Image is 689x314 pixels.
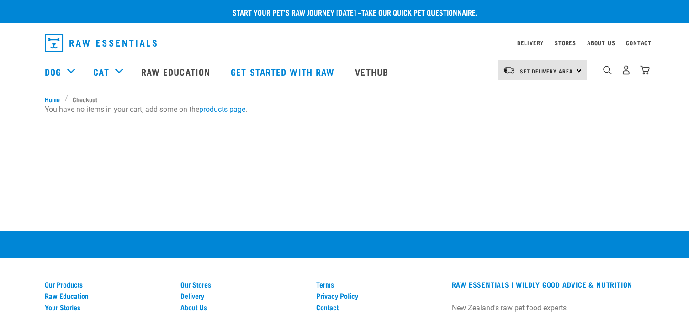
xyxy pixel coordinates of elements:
[517,41,544,44] a: Delivery
[222,53,346,90] a: Get started with Raw
[37,30,652,56] nav: dropdown navigation
[520,69,573,73] span: Set Delivery Area
[503,66,515,74] img: van-moving.png
[45,280,170,288] a: Our Products
[93,65,109,78] a: Cat
[180,292,305,300] a: Delivery
[316,280,441,288] a: Terms
[316,303,441,311] a: Contact
[626,41,652,44] a: Contact
[45,303,170,311] a: Your Stories
[346,53,400,90] a: Vethub
[587,41,615,44] a: About Us
[180,303,305,311] a: About Us
[316,292,441,300] a: Privacy Policy
[199,105,245,114] a: products page
[132,53,222,90] a: Raw Education
[603,66,612,74] img: home-icon-1@2x.png
[555,41,576,44] a: Stores
[640,65,650,75] img: home-icon@2x.png
[45,292,170,300] a: Raw Education
[621,65,631,75] img: user.png
[45,34,157,52] img: Raw Essentials Logo
[45,104,644,115] p: You have no items in your cart, add some on the .
[452,280,644,288] h3: RAW ESSENTIALS | Wildly Good Advice & Nutrition
[45,65,61,78] a: Dog
[361,10,477,14] a: take our quick pet questionnaire.
[180,280,305,288] a: Our Stores
[45,94,65,104] a: Home
[45,94,644,104] nav: breadcrumbs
